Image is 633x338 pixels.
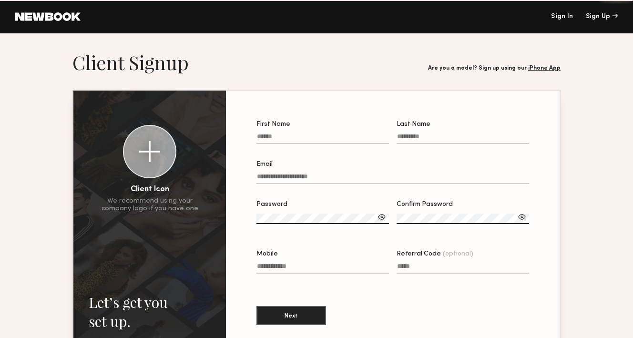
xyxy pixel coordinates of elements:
[551,13,573,20] a: Sign In
[256,201,389,208] div: Password
[256,173,529,184] input: Email
[397,133,529,144] input: Last Name
[397,251,529,257] div: Referral Code
[131,186,169,194] div: Client Icon
[397,121,529,128] div: Last Name
[428,65,561,72] div: Are you a model? Sign up using our
[443,251,473,257] span: (optional)
[256,214,389,224] input: Password
[72,51,189,74] h1: Client Signup
[256,263,389,274] input: Mobile
[102,197,198,213] div: We recommend using your company logo if you have one
[586,13,618,20] div: Sign Up
[528,65,561,71] a: iPhone App
[256,121,389,128] div: First Name
[256,161,529,168] div: Email
[397,214,529,224] input: Confirm Password
[397,201,529,208] div: Confirm Password
[397,263,529,274] input: Referral Code(optional)
[256,306,326,325] button: Next
[256,251,389,257] div: Mobile
[89,293,211,331] h2: Let’s get you set up.
[256,133,389,144] input: First Name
